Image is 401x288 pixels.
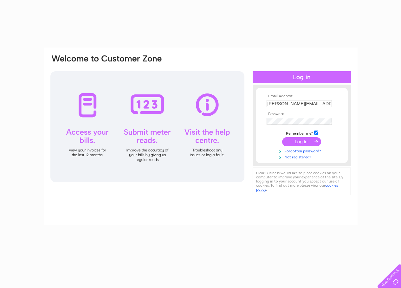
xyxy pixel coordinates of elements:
[256,183,338,192] a: cookies policy
[265,130,339,136] td: Remember me?
[265,112,339,116] th: Password:
[267,154,339,160] a: Not registered?
[253,168,351,195] div: Clear Business would like to place cookies on your computer to improve your experience of the sit...
[282,137,321,146] input: Submit
[267,148,339,154] a: Forgotten password?
[265,94,339,99] th: Email Address:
